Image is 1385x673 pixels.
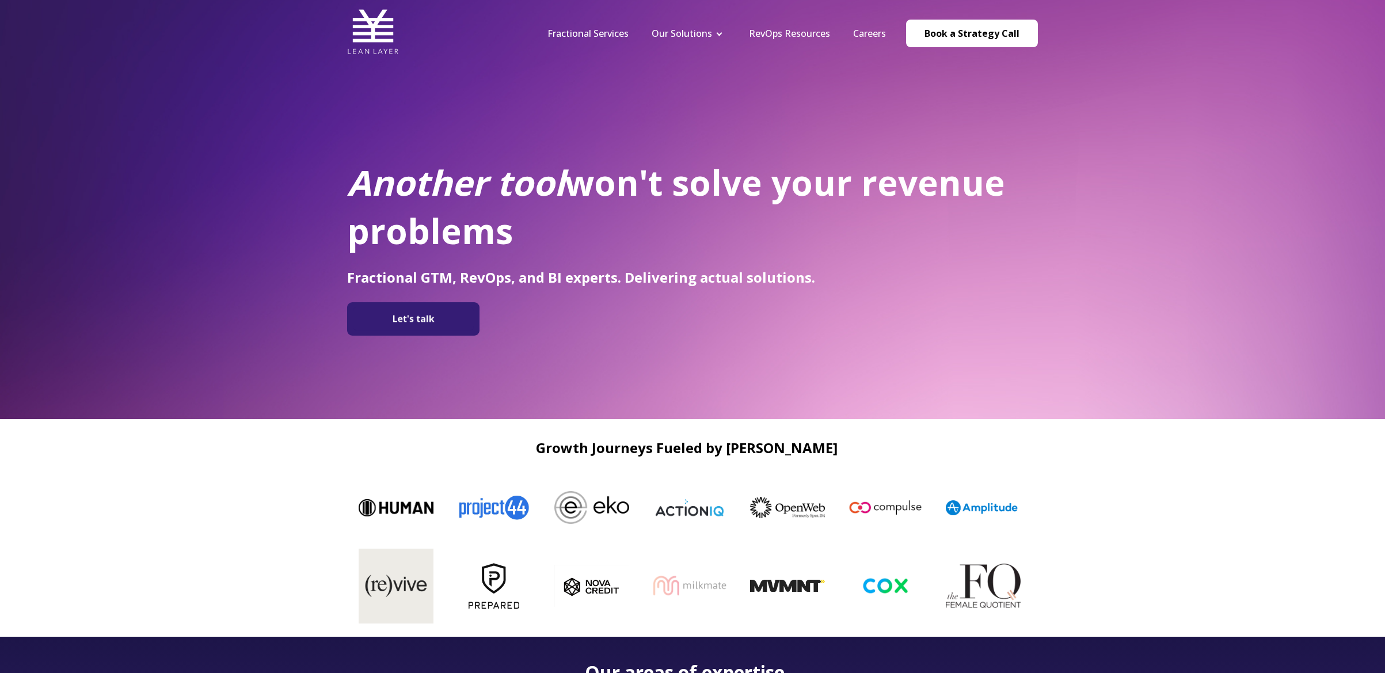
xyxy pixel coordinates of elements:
img: milkmate [653,575,728,596]
h2: Growth Journeys Fueled by [PERSON_NAME] [347,440,1026,455]
img: ActionIQ [652,498,726,518]
img: Project44 [456,488,531,527]
a: Our Solutions [652,27,712,40]
a: Fractional Services [547,27,629,40]
img: Prepared-Logo [458,549,532,623]
img: Compulse [847,488,922,527]
span: won't solve your revenue problems [347,159,1005,254]
img: The FQ [947,564,1022,608]
img: Let's talk [353,307,474,331]
img: MVMNT [751,580,826,592]
img: Human [358,499,433,516]
img: OpenWeb [749,497,824,518]
img: cox-logo-og-image [849,573,924,598]
a: Book a Strategy Call [906,20,1038,47]
img: Amplitude [945,500,1020,515]
div: Navigation Menu [536,27,897,40]
img: Lean Layer Logo [347,6,399,58]
img: byrevive [360,549,435,623]
span: Fractional GTM, RevOps, and BI experts. Delivering actual solutions. [347,268,815,287]
a: Careers [853,27,886,40]
img: Eko [554,491,629,524]
em: Another tool [347,159,565,206]
img: nova_c [555,565,630,607]
a: RevOps Resources [749,27,830,40]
